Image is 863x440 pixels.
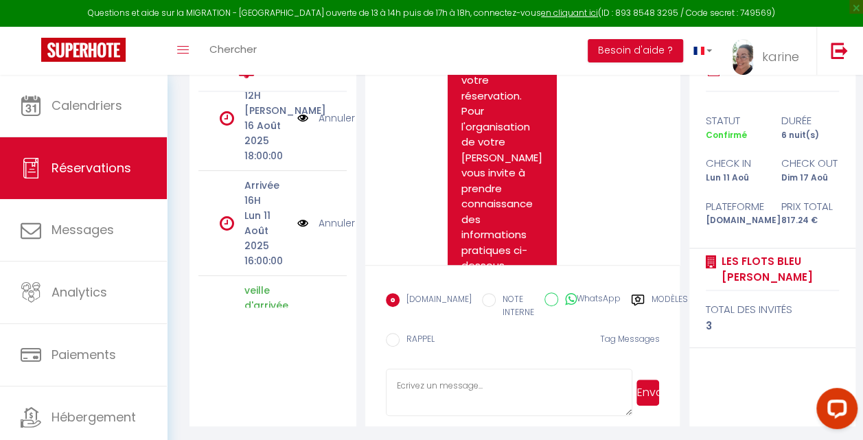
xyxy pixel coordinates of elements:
p: veille d'arrivée [244,283,288,313]
img: Super Booking [41,38,126,62]
div: 817.24 € [772,214,848,227]
label: WhatsApp [558,292,621,308]
span: karine [762,48,799,65]
iframe: LiveChat chat widget [805,382,863,440]
div: 3 [706,318,839,334]
div: Dim 17 Aoû [772,172,848,185]
span: Réservations [51,159,131,176]
div: [DOMAIN_NAME] [697,214,772,227]
button: Besoin d'aide ? [588,39,683,62]
button: Envoyer [636,380,660,406]
p: Arrivée 16H [244,178,288,208]
label: [DOMAIN_NAME] [400,293,472,308]
div: statut [697,113,772,129]
label: NOTE INTERNE [496,293,534,319]
div: 6 nuit(s) [772,129,848,142]
span: Messages [51,221,114,238]
span: Paiements [51,346,116,363]
span: Chercher [209,42,257,56]
img: ... [733,39,753,75]
div: check out [772,155,848,172]
a: Annuler [319,216,355,231]
img: NO IMAGE [297,216,308,231]
div: Plateforme [697,198,772,215]
span: Tag Messages [599,333,659,345]
div: Prix total [772,198,848,215]
div: Lun 11 Aoû [697,172,772,185]
a: en cliquant ici [541,7,598,19]
a: Chercher [199,27,267,75]
p: [PERSON_NAME] 16 Août 2025 18:00:00 [244,103,288,163]
div: durée [772,113,848,129]
p: Lun 11 Août 2025 16:00:00 [244,208,288,268]
span: Pour l'organisation de votre [PERSON_NAME] vous invite à prendre connaissance des informations pr... [461,104,545,273]
label: Modèles [652,293,688,321]
span: Confirmé [706,129,747,141]
div: total des invités [706,301,839,318]
div: check in [697,155,772,172]
span: Calendriers [51,97,122,114]
img: NO IMAGE [297,111,308,126]
span: Analytics [51,283,107,301]
a: Annuler [319,111,355,126]
img: logout [831,42,848,59]
span: Je vous remercie pour votre réservation. [461,42,536,103]
a: Les Flots Bleu [PERSON_NAME] [717,253,839,286]
a: ... karine [722,27,816,75]
label: RAPPEL [400,333,435,348]
span: Hébergement [51,408,136,426]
